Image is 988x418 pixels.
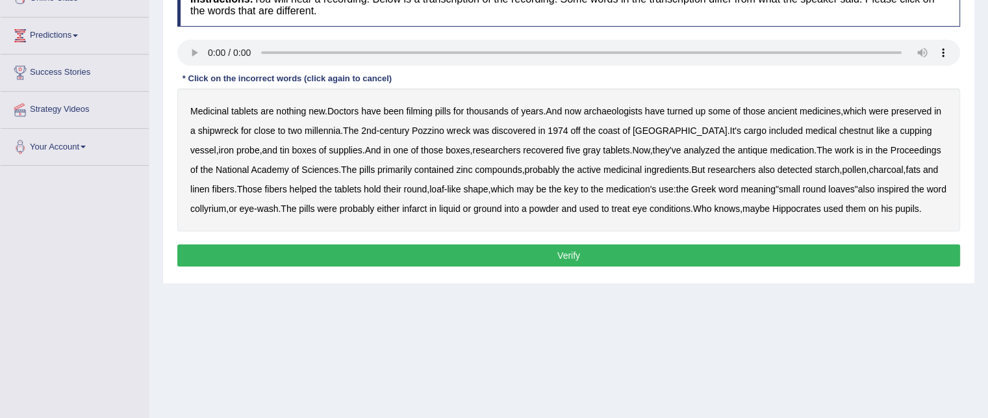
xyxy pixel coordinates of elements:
[523,145,563,155] b: recovered
[645,106,665,116] b: have
[466,106,509,116] b: thousands
[190,125,196,136] b: a
[561,203,576,214] b: and
[329,145,362,155] b: supplies
[683,145,720,155] b: analyzed
[319,184,331,194] b: the
[779,184,800,194] b: small
[693,203,712,214] b: Who
[891,145,941,155] b: Proceedings
[579,203,599,214] b: used
[364,184,381,194] b: hold
[190,184,210,194] b: linen
[815,164,839,175] b: starch
[212,184,234,194] b: fibers
[516,184,533,194] b: may
[1,18,149,50] a: Predictions
[411,145,418,155] b: of
[865,145,872,155] b: in
[603,164,642,175] b: medicinal
[190,106,229,116] b: Medicinal
[254,125,275,136] b: close
[521,106,543,116] b: years
[758,164,775,175] b: also
[770,145,814,155] b: medication
[251,164,288,175] b: Academy
[317,203,336,214] b: were
[718,184,738,194] b: word
[742,203,770,214] b: maybe
[769,125,803,136] b: included
[383,106,403,116] b: been
[406,106,432,116] b: filming
[611,203,629,214] b: treat
[276,106,306,116] b: nothing
[343,125,359,136] b: The
[570,125,580,136] b: off
[846,203,866,214] b: them
[911,184,924,194] b: the
[923,164,938,175] b: and
[473,125,489,136] b: was
[583,145,600,155] b: gray
[377,164,412,175] b: primarily
[743,106,765,116] b: those
[292,145,316,155] b: boxes
[893,125,898,136] b: a
[412,125,444,136] b: Pozzino
[383,184,401,194] b: their
[583,125,596,136] b: the
[691,164,705,175] b: But
[772,203,821,214] b: Hippocrates
[453,106,464,116] b: for
[281,203,296,214] b: The
[895,203,919,214] b: pupils
[1,55,149,87] a: Success Stories
[778,164,813,175] b: detected
[900,125,931,136] b: cupping
[667,106,693,116] b: turned
[257,203,279,214] b: wash
[877,184,909,194] b: inspired
[891,106,931,116] b: preserved
[463,184,488,194] b: shape
[402,203,427,214] b: infarct
[522,203,527,214] b: a
[309,106,325,116] b: new
[414,164,454,175] b: contained
[927,184,946,194] b: word
[659,184,674,194] b: use
[231,106,258,116] b: tablets
[868,203,879,214] b: on
[492,125,536,136] b: discovered
[403,184,427,194] b: round
[447,125,471,136] b: wreck
[768,106,797,116] b: ancient
[538,125,545,136] b: in
[463,203,471,214] b: or
[881,203,893,214] b: his
[546,106,562,116] b: And
[566,145,580,155] b: five
[177,88,960,231] div: . . , . - . , , . , . , . . , . , , , . , - , : " " , - . . , .
[738,145,768,155] b: antique
[198,125,238,136] b: shipwreck
[828,184,854,194] b: loaves
[447,184,461,194] b: like
[591,184,603,194] b: the
[842,164,866,175] b: pollen
[190,145,216,155] b: vessel
[564,184,578,194] b: key
[335,184,361,194] b: tablets
[421,145,443,155] b: those
[707,164,755,175] b: researchers
[823,203,842,214] b: used
[744,125,766,136] b: cargo
[548,125,568,136] b: 1974
[379,125,409,136] b: century
[474,203,502,214] b: ground
[606,184,656,194] b: medication's
[733,106,741,116] b: of
[290,184,317,194] b: helped
[632,203,647,214] b: eye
